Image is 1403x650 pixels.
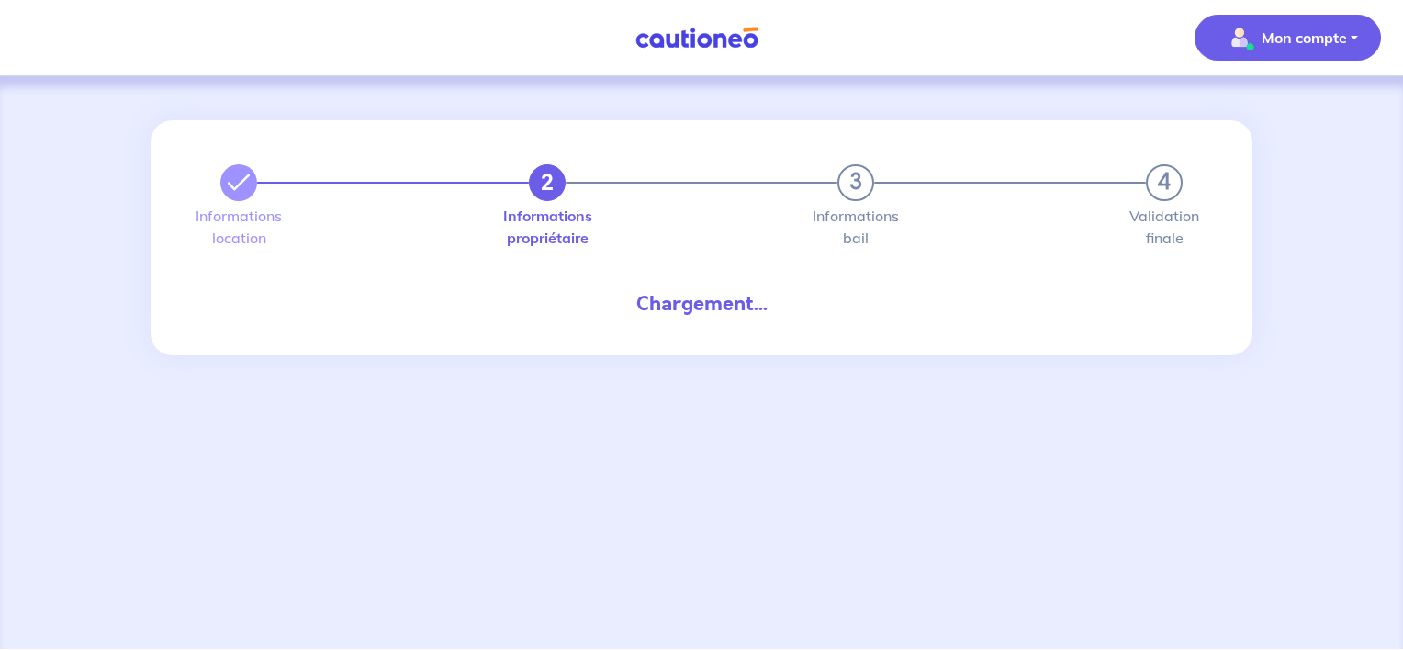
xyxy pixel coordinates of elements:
button: 2 [529,164,566,201]
button: illu_account_valid_menu.svgMon compte [1195,15,1381,61]
label: Validation finale [1146,208,1183,245]
p: Mon compte [1262,27,1347,49]
div: Chargement... [206,289,1197,319]
img: illu_account_valid_menu.svg [1225,23,1254,52]
label: Informations location [220,208,257,245]
img: Cautioneo [628,27,766,50]
label: Informations bail [837,208,874,245]
label: Informations propriétaire [529,208,566,245]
